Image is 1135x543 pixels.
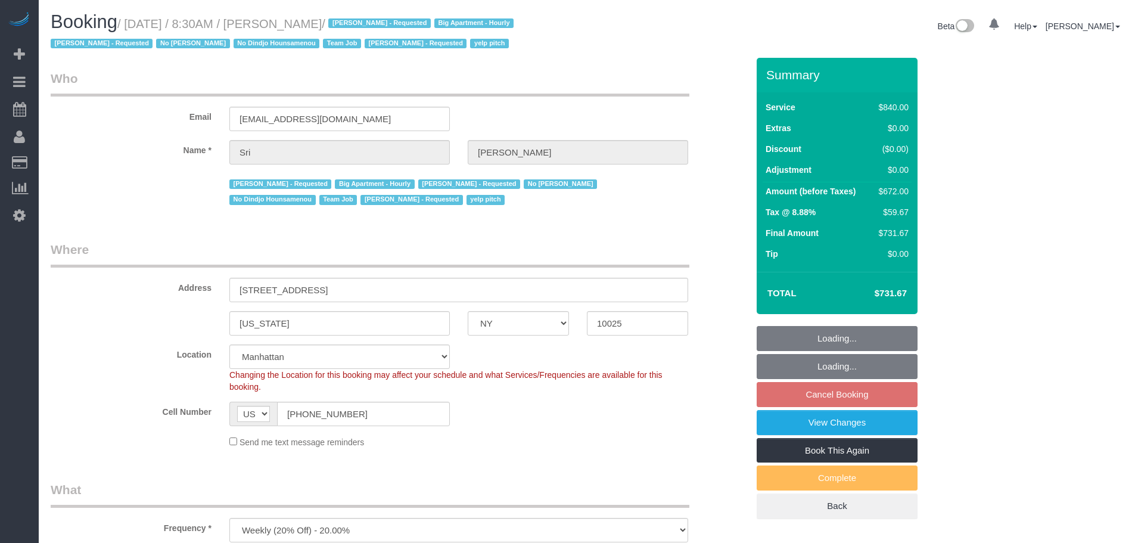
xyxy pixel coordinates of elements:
[328,18,430,28] span: [PERSON_NAME] - Requested
[7,12,31,29] img: Automaid Logo
[42,278,220,294] label: Address
[360,195,462,204] span: [PERSON_NAME] - Requested
[434,18,514,28] span: Big Apartment - Hourly
[335,179,414,189] span: Big Apartment - Hourly
[766,185,856,197] label: Amount (before Taxes)
[156,39,229,48] span: No [PERSON_NAME]
[229,370,663,392] span: Changing the Location for this booking may affect your schedule and what Services/Frequencies are...
[277,402,450,426] input: Cell Number
[42,140,220,156] label: Name *
[42,402,220,418] label: Cell Number
[51,70,689,97] legend: Who
[51,17,517,51] small: / [DATE] / 8:30AM / [PERSON_NAME]
[468,140,688,165] input: Last Name
[874,164,909,176] div: $0.00
[587,311,688,336] input: Zip Code
[51,11,117,32] span: Booking
[42,345,220,361] label: Location
[51,481,689,508] legend: What
[766,68,912,82] h3: Summary
[874,122,909,134] div: $0.00
[229,140,450,165] input: First Name
[757,410,918,435] a: View Changes
[418,179,520,189] span: [PERSON_NAME] - Requested
[874,206,909,218] div: $59.67
[51,241,689,268] legend: Where
[524,179,597,189] span: No [PERSON_NAME]
[766,143,801,155] label: Discount
[229,311,450,336] input: City
[874,101,909,113] div: $840.00
[938,21,975,31] a: Beta
[766,206,816,218] label: Tax @ 8.88%
[839,288,907,299] h4: $731.67
[766,164,811,176] label: Adjustment
[319,195,357,204] span: Team Job
[766,227,819,239] label: Final Amount
[234,39,320,48] span: No Dindjo Hounsamenou
[470,39,509,48] span: yelp pitch
[42,518,220,534] label: Frequency *
[229,179,331,189] span: [PERSON_NAME] - Requested
[229,107,450,131] input: Email
[874,143,909,155] div: ($0.00)
[323,39,361,48] span: Team Job
[467,195,505,204] span: yelp pitch
[42,107,220,123] label: Email
[767,288,797,298] strong: Total
[757,494,918,519] a: Back
[766,248,778,260] label: Tip
[365,39,467,48] span: [PERSON_NAME] - Requested
[766,122,791,134] label: Extras
[229,195,316,204] span: No Dindjo Hounsamenou
[954,19,974,35] img: New interface
[240,437,364,447] span: Send me text message reminders
[757,438,918,463] a: Book This Again
[51,39,153,48] span: [PERSON_NAME] - Requested
[874,227,909,239] div: $731.67
[766,101,795,113] label: Service
[874,248,909,260] div: $0.00
[1046,21,1120,31] a: [PERSON_NAME]
[1014,21,1037,31] a: Help
[874,185,909,197] div: $672.00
